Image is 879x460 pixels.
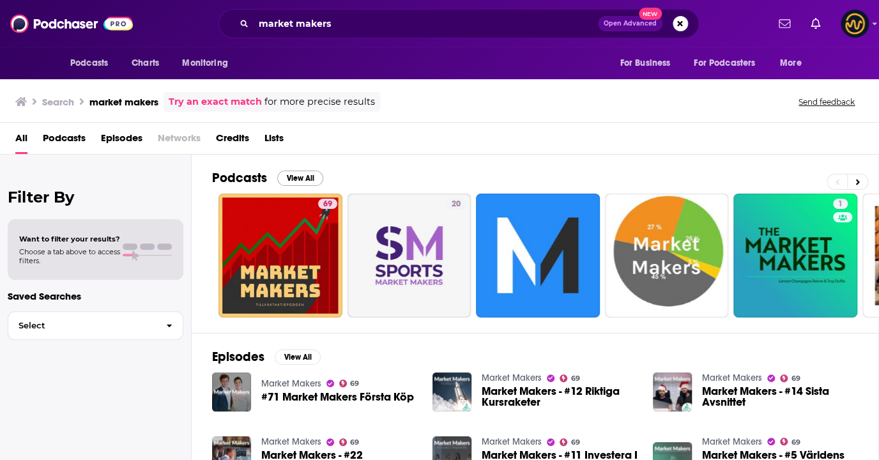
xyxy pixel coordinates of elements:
[620,54,670,72] span: For Business
[833,199,848,209] a: 1
[264,95,375,109] span: for more precise results
[212,170,323,186] a: PodcastsView All
[447,199,466,209] a: 20
[774,13,795,34] a: Show notifications dropdown
[702,372,762,383] a: Market Makers
[780,374,800,382] a: 69
[482,372,542,383] a: Market Makers
[318,199,337,209] a: 69
[218,194,342,318] a: 69
[264,128,284,154] a: Lists
[169,95,262,109] a: Try an exact match
[212,349,321,365] a: EpisodesView All
[780,438,800,445] a: 69
[806,13,825,34] a: Show notifications dropdown
[452,198,461,211] span: 20
[841,10,869,38] span: Logged in as LowerStreet
[261,378,321,389] a: Market Makers
[795,96,859,107] button: Send feedback
[254,13,598,34] input: Search podcasts, credits, & more...
[10,11,133,36] img: Podchaser - Follow, Share and Rate Podcasts
[89,96,158,108] h3: market makers
[702,386,858,408] a: Market Makers - #14 Sista Avsnittet
[42,96,74,108] h3: Search
[838,198,843,211] span: 1
[570,376,579,381] span: 69
[348,194,471,318] a: 20
[598,16,662,31] button: Open AdvancedNew
[212,349,264,365] h2: Episodes
[43,128,86,154] a: Podcasts
[653,372,692,411] img: Market Makers - #14 Sista Avsnittet
[432,372,471,411] img: Market Makers - #12 Riktiga Kursraketer
[733,194,857,318] a: 1
[560,374,580,382] a: 69
[339,379,360,387] a: 69
[611,51,686,75] button: open menu
[261,436,321,447] a: Market Makers
[132,54,159,72] span: Charts
[323,198,332,211] span: 69
[8,321,156,330] span: Select
[8,311,183,340] button: Select
[8,290,183,302] p: Saved Searches
[350,440,359,445] span: 69
[158,128,201,154] span: Networks
[339,438,360,446] a: 69
[261,392,414,402] a: #71 Market Makers Första Köp
[780,54,802,72] span: More
[639,8,662,20] span: New
[685,51,774,75] button: open menu
[173,51,244,75] button: open menu
[218,9,699,38] div: Search podcasts, credits, & more...
[791,440,800,445] span: 69
[841,10,869,38] button: Show profile menu
[791,376,800,381] span: 69
[275,349,321,365] button: View All
[702,436,762,447] a: Market Makers
[70,54,108,72] span: Podcasts
[277,171,323,186] button: View All
[350,381,359,387] span: 69
[123,51,167,75] a: Charts
[482,386,638,408] a: Market Makers - #12 Riktiga Kursraketer
[560,438,580,446] a: 69
[61,51,125,75] button: open menu
[771,51,818,75] button: open menu
[8,188,183,206] h2: Filter By
[19,234,120,243] span: Want to filter your results?
[182,54,227,72] span: Monitoring
[212,170,267,186] h2: Podcasts
[212,372,251,411] img: #71 Market Makers Första Köp
[19,247,120,265] span: Choose a tab above to access filters.
[604,20,657,27] span: Open Advanced
[101,128,142,154] a: Episodes
[216,128,249,154] a: Credits
[482,436,542,447] a: Market Makers
[694,54,755,72] span: For Podcasters
[15,128,27,154] a: All
[570,440,579,445] span: 69
[841,10,869,38] img: User Profile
